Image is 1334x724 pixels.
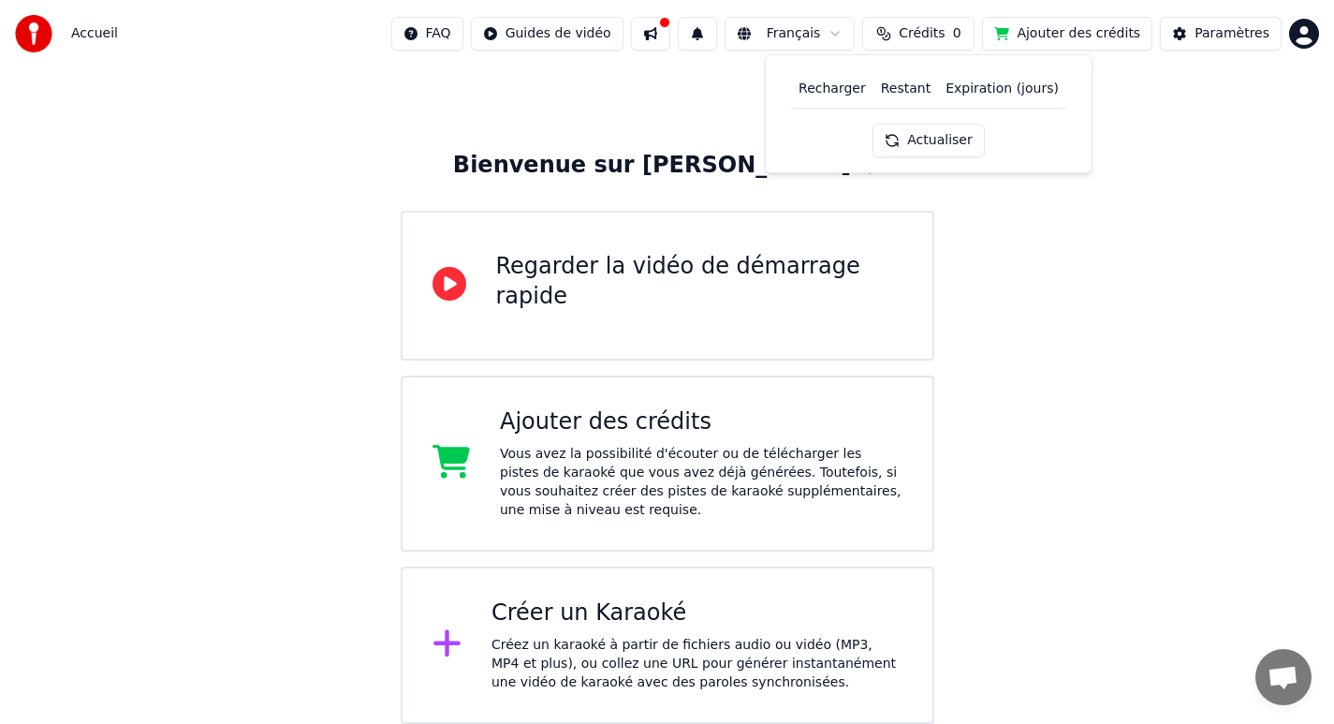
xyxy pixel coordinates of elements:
[1160,17,1282,51] button: Paramètres
[453,151,881,181] div: Bienvenue sur [PERSON_NAME]
[391,17,463,51] button: FAQ
[862,17,975,51] button: Crédits0
[71,24,118,43] nav: breadcrumb
[791,70,873,108] th: Recharger
[15,15,52,52] img: youka
[1195,24,1269,43] div: Paramètres
[872,124,984,157] button: Actualiser
[491,598,902,628] div: Créer un Karaoké
[71,24,118,43] span: Accueil
[873,70,938,108] th: Restant
[938,70,1066,108] th: Expiration (jours)
[491,636,902,692] div: Créez un karaoké à partir de fichiers audio ou vidéo (MP3, MP4 et plus), ou collez une URL pour g...
[982,17,1152,51] button: Ajouter des crédits
[500,407,902,437] div: Ajouter des crédits
[899,24,945,43] span: Crédits
[953,24,961,43] span: 0
[1255,649,1312,705] div: Ouvrir le chat
[496,252,902,312] div: Regarder la vidéo de démarrage rapide
[471,17,623,51] button: Guides de vidéo
[500,445,902,520] div: Vous avez la possibilité d'écouter ou de télécharger les pistes de karaoké que vous avez déjà gén...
